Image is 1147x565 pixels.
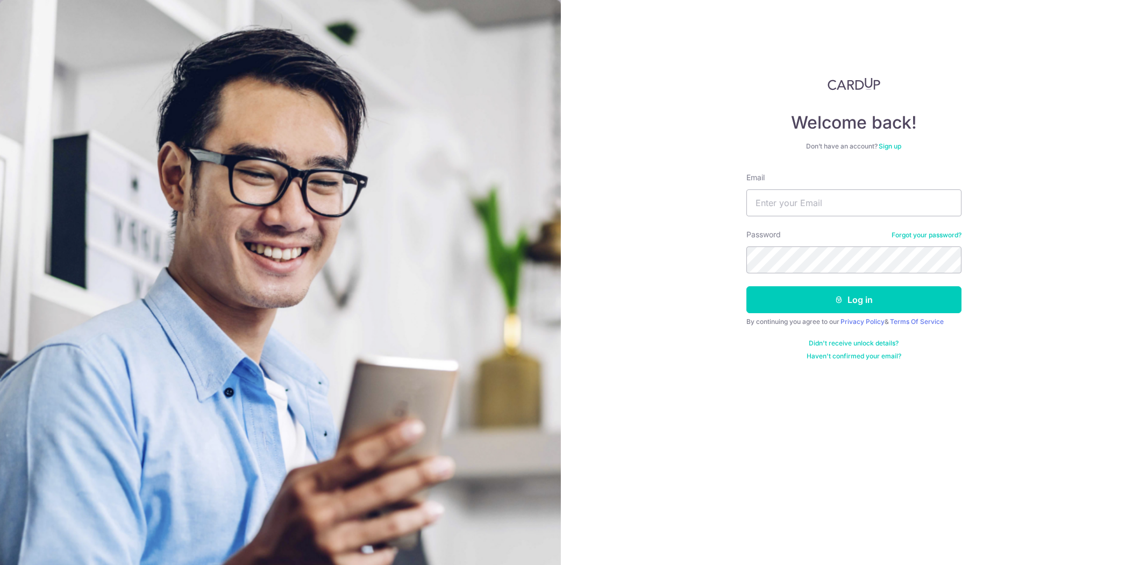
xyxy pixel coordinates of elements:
a: Privacy Policy [840,317,885,326]
a: Sign up [879,142,901,150]
a: Haven't confirmed your email? [807,352,901,361]
button: Log in [746,286,961,313]
img: CardUp Logo [828,77,880,90]
a: Terms Of Service [890,317,944,326]
a: Didn't receive unlock details? [809,339,899,348]
label: Email [746,172,765,183]
label: Password [746,229,781,240]
h4: Welcome back! [746,112,961,133]
div: By continuing you agree to our & [746,317,961,326]
div: Don’t have an account? [746,142,961,151]
a: Forgot your password? [892,231,961,239]
input: Enter your Email [746,189,961,216]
